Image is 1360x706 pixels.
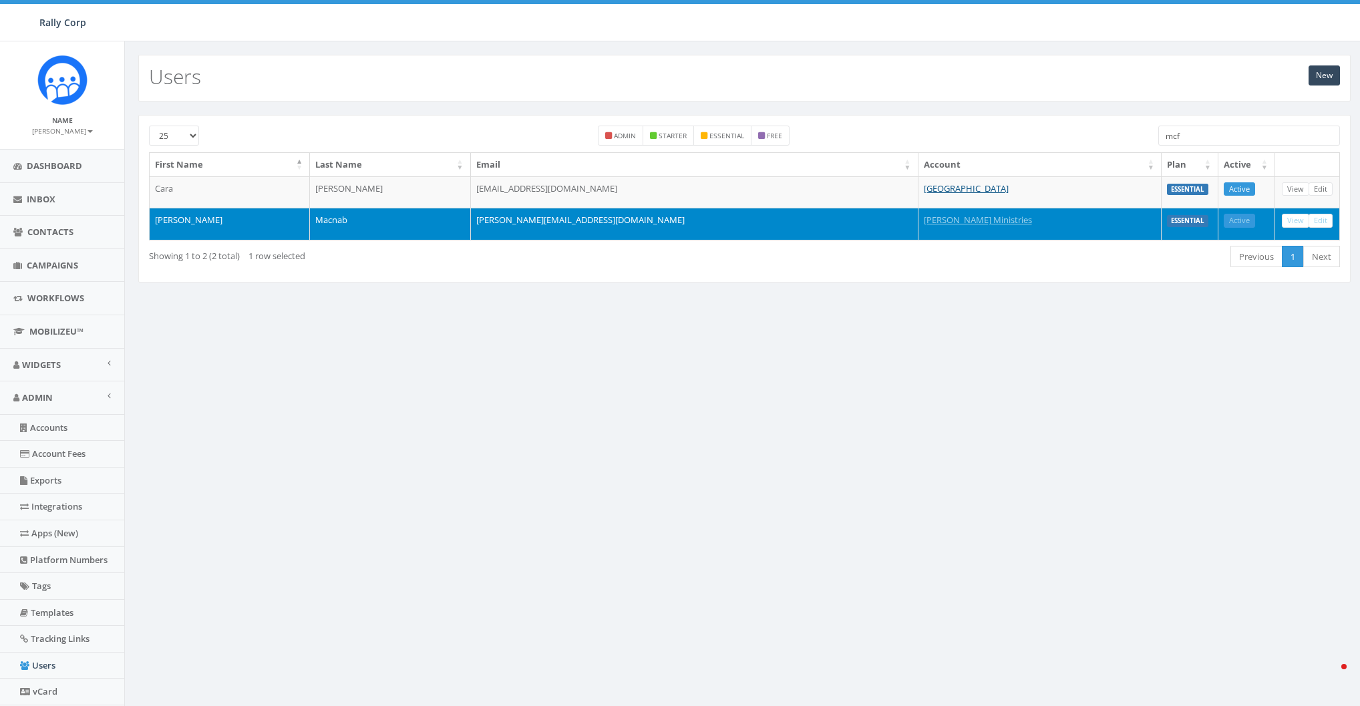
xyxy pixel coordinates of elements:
[924,182,1009,194] a: [GEOGRAPHIC_DATA]
[22,359,61,371] span: Widgets
[1230,246,1283,268] a: Previous
[709,131,744,140] small: essential
[22,391,53,403] span: Admin
[29,325,83,337] span: MobilizeU™
[150,208,310,240] td: [PERSON_NAME]
[39,16,86,29] span: Rally Corp
[149,65,201,87] h2: Users
[32,124,93,136] a: [PERSON_NAME]
[310,153,470,176] th: Last Name: activate to sort column ascending
[1282,182,1309,196] a: View
[1309,214,1333,228] a: Edit
[1167,215,1208,227] label: ESSENTIAL
[1309,182,1333,196] a: Edit
[471,153,918,176] th: Email: activate to sort column ascending
[471,176,918,208] td: [EMAIL_ADDRESS][DOMAIN_NAME]
[659,131,687,140] small: starter
[32,126,93,136] small: [PERSON_NAME]
[471,208,918,240] td: [PERSON_NAME][EMAIL_ADDRESS][DOMAIN_NAME]
[27,193,55,205] span: Inbox
[1303,246,1340,268] a: Next
[37,55,88,105] img: Icon_1.png
[1167,184,1208,196] label: ESSENTIAL
[27,160,82,172] span: Dashboard
[310,176,470,208] td: [PERSON_NAME]
[1309,65,1340,85] a: New
[1224,214,1255,228] a: Active
[1282,246,1304,268] a: 1
[1218,153,1275,176] th: Active: activate to sort column ascending
[918,153,1162,176] th: Account: activate to sort column ascending
[767,131,782,140] small: free
[1315,661,1347,693] iframe: Intercom live chat
[1224,182,1255,196] a: Active
[1162,153,1218,176] th: Plan: activate to sort column ascending
[1282,214,1309,228] a: View
[27,259,78,271] span: Campaigns
[248,250,305,262] span: 1 row selected
[150,153,310,176] th: First Name: activate to sort column descending
[614,131,636,140] small: admin
[27,292,84,304] span: Workflows
[1158,126,1340,146] input: Type to search
[27,226,73,238] span: Contacts
[52,116,73,125] small: Name
[150,176,310,208] td: Cara
[310,208,470,240] td: Macnab
[924,214,1032,226] a: [PERSON_NAME] Ministries
[149,244,633,262] div: Showing 1 to 2 (2 total)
